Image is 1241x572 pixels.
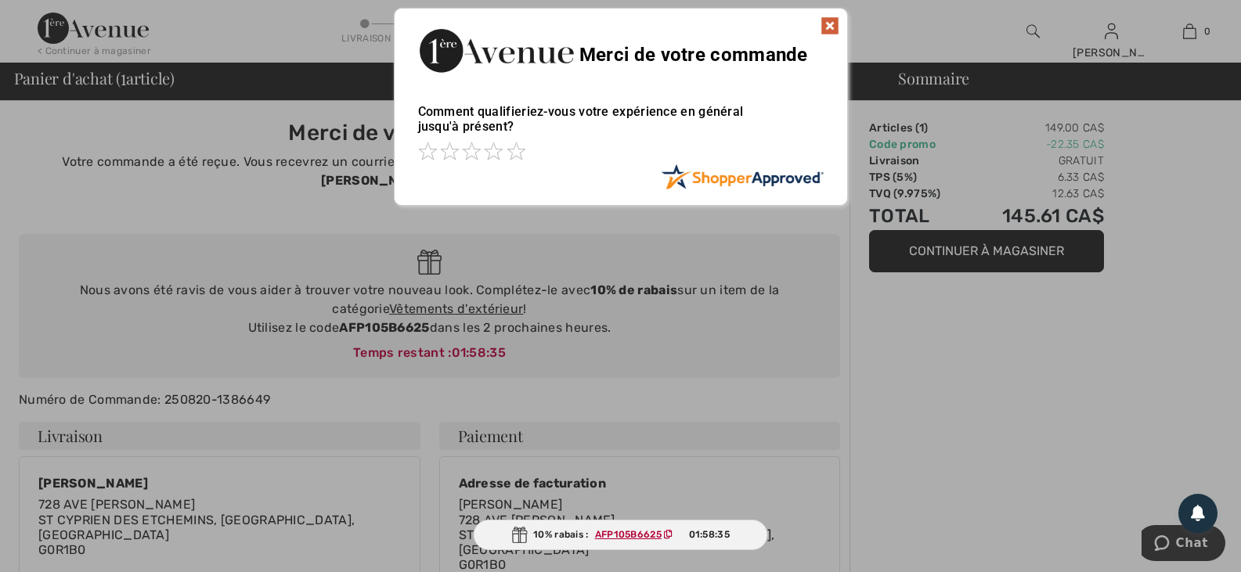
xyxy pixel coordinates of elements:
img: x [821,16,839,35]
div: 10% rabais : [473,520,768,550]
span: Merci de votre commande [579,44,808,66]
img: Gift.svg [511,527,527,543]
span: Chat [34,11,67,25]
div: Comment qualifieriez-vous votre expérience en général jusqu'à présent? [418,88,824,164]
span: 01:58:35 [689,527,730,541]
ins: AFP105B6625 [595,529,662,540]
img: Merci de votre commande [418,24,575,77]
